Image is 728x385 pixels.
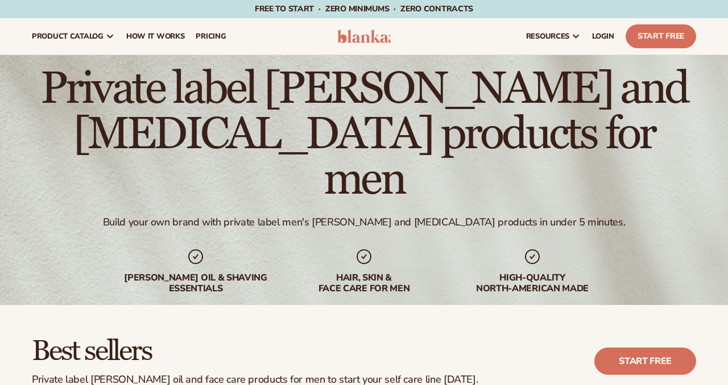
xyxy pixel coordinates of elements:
[123,273,268,294] div: [PERSON_NAME] oil & shaving essentials
[520,18,586,55] a: resources
[32,66,696,202] h1: Private label [PERSON_NAME] and [MEDICAL_DATA] products for men
[626,24,696,48] a: Start Free
[594,348,696,375] a: Start free
[26,18,121,55] a: product catalog
[526,32,569,41] span: resources
[255,3,473,14] span: Free to start · ZERO minimums · ZERO contracts
[337,30,391,43] img: logo
[190,18,231,55] a: pricing
[196,32,226,41] span: pricing
[32,337,478,367] h2: Best sellers
[121,18,191,55] a: How It Works
[32,32,104,41] span: product catalog
[126,32,185,41] span: How It Works
[592,32,614,41] span: LOGIN
[586,18,620,55] a: LOGIN
[460,273,605,294] div: High-quality North-american made
[291,273,437,294] div: hair, skin & face care for men
[103,216,625,229] div: Build your own brand with private label men's [PERSON_NAME] and [MEDICAL_DATA] products in under ...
